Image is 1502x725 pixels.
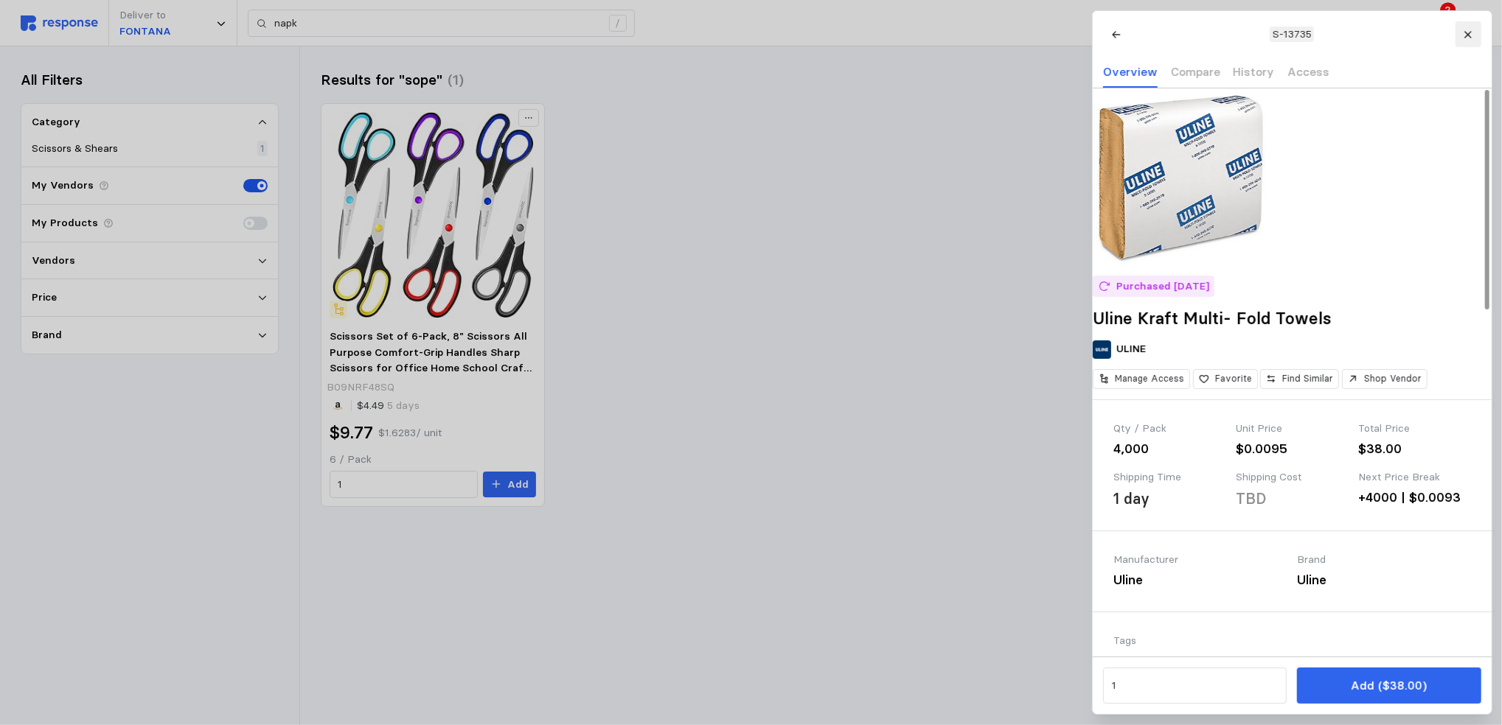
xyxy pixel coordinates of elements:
[1116,341,1146,357] p: ULINE
[1236,469,1348,486] div: Shipping Cost
[1363,372,1421,385] p: Shop Vendor
[1358,469,1470,486] div: Next Price Break
[1113,469,1225,486] div: Shipping Time
[1214,372,1251,385] p: Favorite
[1113,439,1225,459] div: 4,000
[1113,570,1287,590] div: Uline
[1351,676,1427,695] p: Add ($38.00)
[1113,488,1150,510] div: 1 day
[1358,439,1470,459] div: $38.00
[1260,369,1339,389] button: Find Similar
[1236,488,1266,510] div: TBD
[1297,570,1470,590] div: Uline
[1113,552,1287,568] div: Manufacturer
[1170,63,1220,81] p: Compare
[1358,488,1470,508] div: +4000 | $0.0093
[1341,369,1427,389] button: Shop Vendor
[1115,372,1184,385] p: Manage Access
[1113,633,1471,649] div: Tags
[1358,421,1470,437] div: Total Price
[1093,369,1190,389] button: Manage Access
[1105,651,1171,672] button: Add Tag
[1103,63,1158,81] p: Overview
[1236,421,1348,437] div: Unit Price
[1127,655,1165,668] p: Add Tag
[1297,552,1470,568] div: Brand
[1116,279,1209,295] p: Purchased [DATE]
[1236,439,1348,459] div: $0.0095
[1192,369,1257,389] button: Favorite
[1113,421,1225,437] div: Qty / Pack
[1111,673,1278,699] input: Qty
[1282,372,1333,385] p: Find Similar
[1297,668,1481,704] button: Add ($38.00)
[1272,27,1311,43] p: S-13735
[1093,307,1492,330] h2: Uline Kraft Multi- Fold Towels
[1233,63,1274,81] p: History
[1287,63,1329,81] p: Access
[1093,88,1270,265] img: S-13735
